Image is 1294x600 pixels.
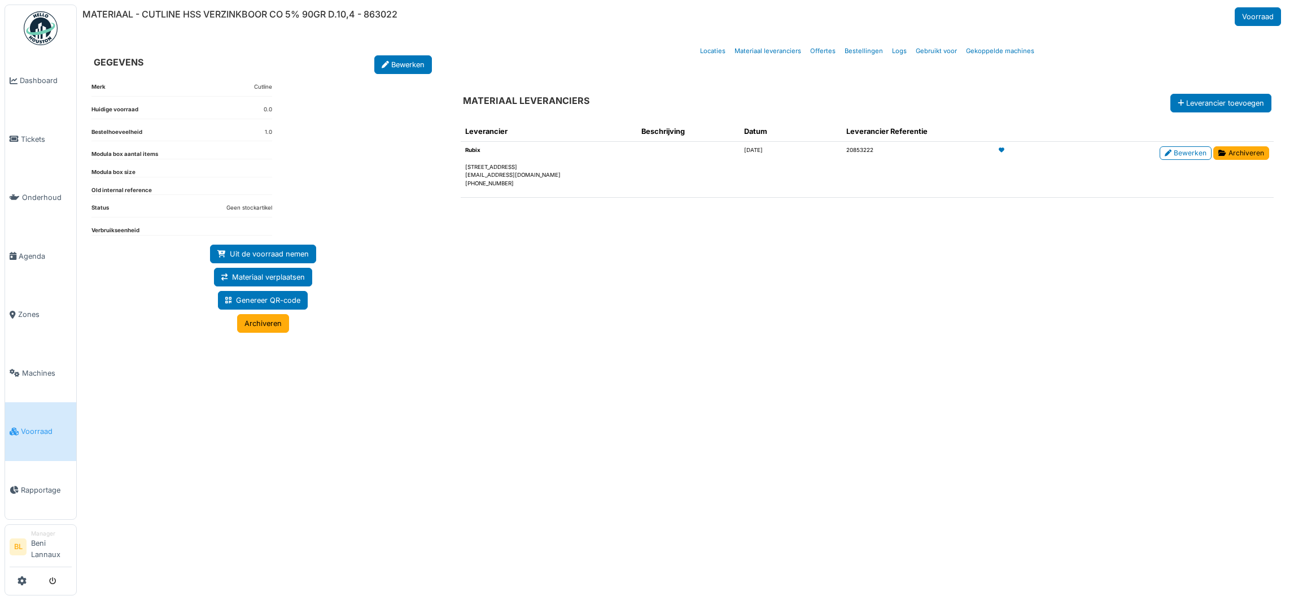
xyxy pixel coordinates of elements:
[1235,7,1281,26] a: Voorraad
[210,245,316,263] a: Uit de voorraad nemen
[91,168,135,177] dt: Modula box size
[10,529,72,567] a: BL ManagerBeni Lannaux
[806,38,840,64] a: Offertes
[265,128,272,137] dd: 1.0
[91,186,152,195] dt: Old internal reference
[1160,146,1212,160] a: Bewerken
[461,121,637,142] th: Leverancier
[5,344,76,403] a: Machines
[911,38,961,64] a: Gebruikt voor
[637,121,740,142] th: Beschrijving
[82,9,397,20] h6: MATERIAAL - CUTLINE HSS VERZINKBOOR CO 5% 90GR D.10,4 - 863022
[5,110,76,169] a: Tickets
[24,11,58,45] img: Badge_color-CXgf-gQk.svg
[21,485,72,495] span: Rapportage
[226,204,272,212] dd: Geen stockartikel
[1170,94,1271,112] button: Leverancier toevoegen
[740,142,842,197] td: [DATE]
[254,83,272,92] dd: Cutline
[22,192,72,203] span: Onderhoud
[91,106,138,119] dt: Huidige voorraad
[21,426,72,437] span: Voorraad
[218,291,308,310] a: Genereer QR-code
[22,368,72,379] span: Machines
[91,83,106,96] dt: Merk
[840,38,888,64] a: Bestellingen
[1213,146,1269,160] a: Archiveren
[5,402,76,461] a: Voorraad
[5,51,76,110] a: Dashboard
[730,38,806,64] a: Materiaal leveranciers
[91,204,109,217] dt: Status
[842,142,994,197] td: 20853222
[465,146,632,155] dt: Rubix
[740,121,842,142] th: Datum
[5,227,76,286] a: Agenda
[91,128,142,141] dt: Bestelhoeveelheid
[214,268,312,286] a: Materiaal verplaatsen
[465,155,632,188] dd: [STREET_ADDRESS] [EMAIL_ADDRESS][DOMAIN_NAME] [PHONE_NUMBER]
[21,134,72,145] span: Tickets
[91,150,158,159] dt: Modula box aantal items
[5,461,76,520] a: Rapportage
[374,55,432,74] a: Bewerken
[961,38,1039,64] a: Gekoppelde machines
[237,314,289,333] a: Archiveren
[31,529,72,538] div: Manager
[888,38,911,64] a: Logs
[10,538,27,555] li: BL
[18,309,72,320] span: Zones
[5,285,76,344] a: Zones
[31,529,72,564] li: Beni Lannaux
[842,121,994,142] th: Leverancier Referentie
[463,95,589,106] h6: MATERIAAL LEVERANCIERS
[696,38,730,64] a: Locaties
[91,227,139,235] dt: Verbruikseenheid
[94,57,143,68] h6: GEGEVENS
[264,106,272,114] dd: 0.0
[20,75,72,86] span: Dashboard
[5,168,76,227] a: Onderhoud
[19,251,72,262] span: Agenda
